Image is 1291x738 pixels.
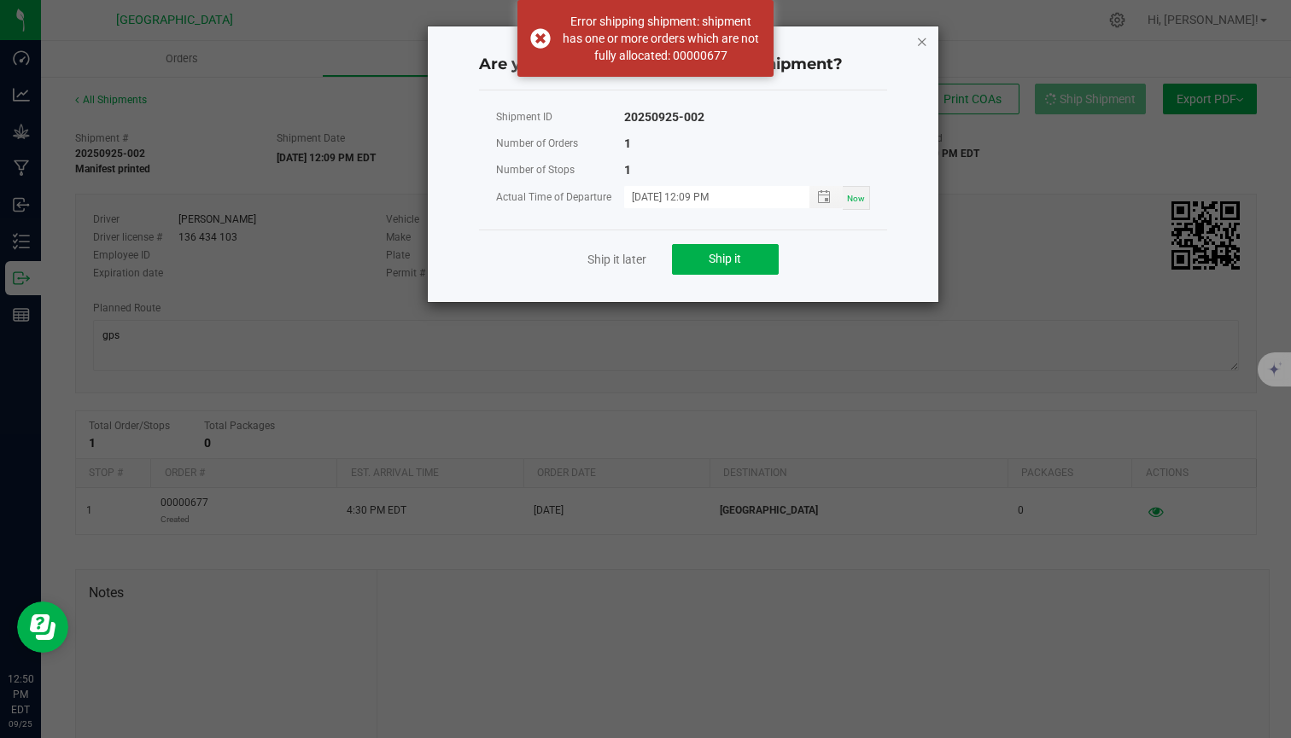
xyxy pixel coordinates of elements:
[709,252,741,265] span: Ship it
[672,244,779,275] button: Ship it
[809,186,843,207] span: Toggle popup
[624,186,792,207] input: MM/dd/yyyy HH:MM a
[496,187,624,208] div: Actual Time of Departure
[496,160,624,181] div: Number of Stops
[624,133,631,154] div: 1
[496,107,624,128] div: Shipment ID
[624,107,704,128] div: 20250925-002
[587,251,646,268] a: Ship it later
[17,601,68,653] iframe: Resource center
[847,194,865,203] span: Now
[560,13,761,64] div: Error shipping shipment: shipment has one or more orders which are not fully allocated: 00000677
[496,133,624,154] div: Number of Orders
[916,31,928,51] button: Close
[479,54,887,76] h4: Are you sure you want to ship this shipment?
[624,160,631,181] div: 1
